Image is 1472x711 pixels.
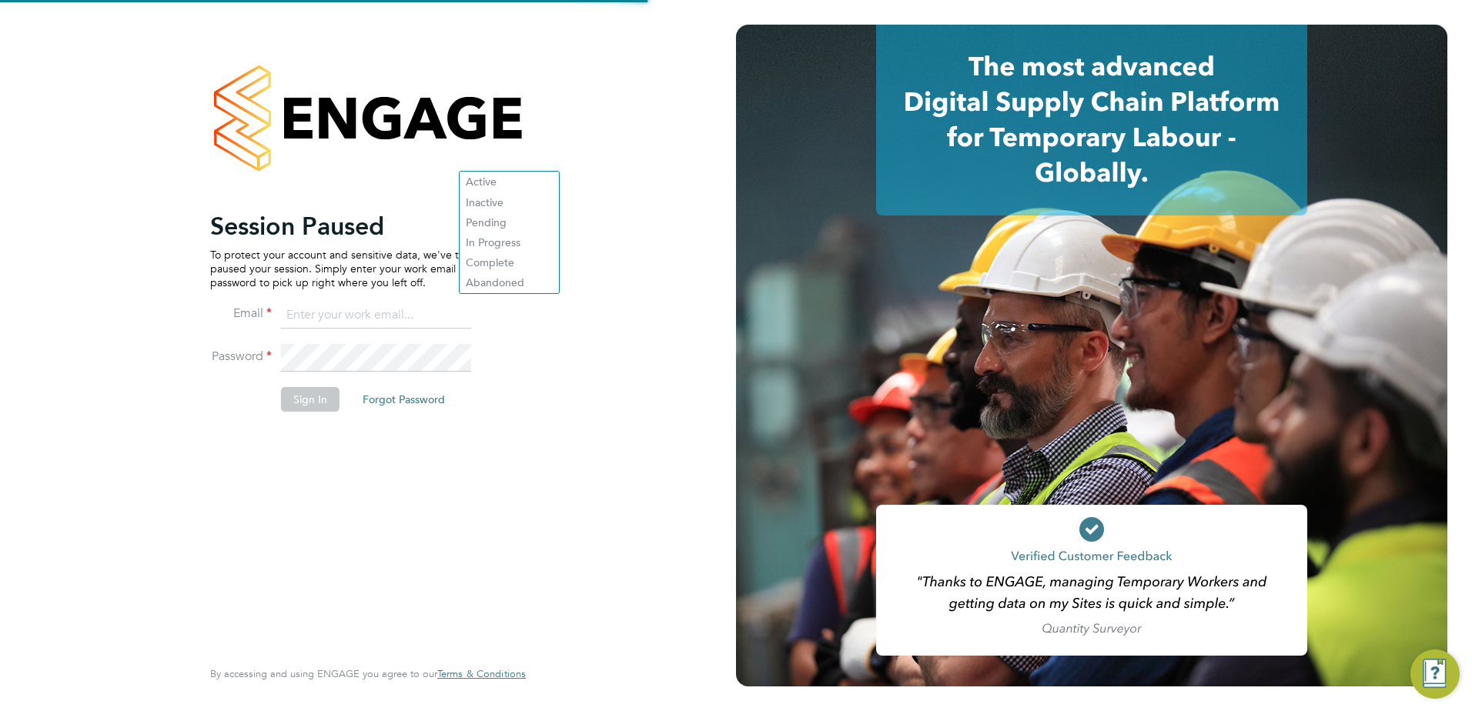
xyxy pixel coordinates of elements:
[210,349,272,365] label: Password
[460,232,559,252] li: In Progress
[210,248,510,290] p: To protect your account and sensitive data, we've temporarily paused your session. Simply enter y...
[210,667,526,680] span: By accessing and using ENGAGE you agree to our
[281,302,471,329] input: Enter your work email...
[1410,649,1460,699] button: Engage Resource Center
[437,667,526,680] span: Terms & Conditions
[460,212,559,232] li: Pending
[437,668,526,680] a: Terms & Conditions
[460,252,559,272] li: Complete
[210,305,272,322] label: Email
[350,387,457,412] button: Forgot Password
[210,211,510,242] h2: Session Paused
[460,272,559,292] li: Abandoned
[460,172,559,192] li: Active
[460,192,559,212] li: Inactive
[281,387,340,412] button: Sign In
